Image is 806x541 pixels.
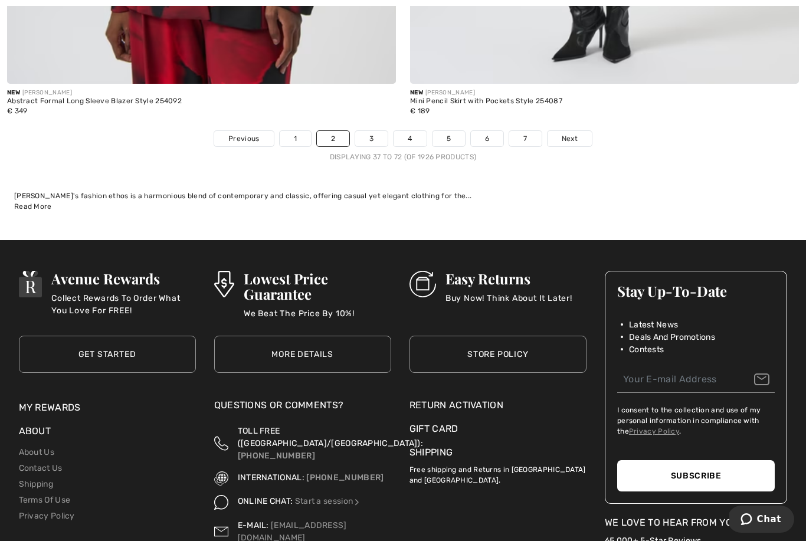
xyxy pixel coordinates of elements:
a: Gift Card [409,422,587,436]
div: About [19,424,196,444]
a: 6 [471,131,503,146]
a: More Details [214,336,391,373]
a: Shipping [19,479,53,489]
h3: Avenue Rewards [51,271,195,286]
a: 4 [394,131,426,146]
a: About Us [19,447,54,457]
div: We Love To Hear From You! [605,516,788,530]
a: Shipping [409,447,453,458]
a: [PHONE_NUMBER] [306,473,384,483]
span: Contests [629,343,664,356]
a: 1 [280,131,311,146]
span: New [410,89,423,96]
span: TOLL FREE ([GEOGRAPHIC_DATA]/[GEOGRAPHIC_DATA]): [238,426,423,448]
img: Online Chat [214,495,228,509]
span: E-MAIL: [238,520,269,530]
a: Terms Of Use [19,495,71,505]
a: Privacy Policy [19,511,75,521]
p: Buy Now! Think About It Later! [445,292,572,316]
a: [PHONE_NUMBER] [238,451,315,461]
span: € 349 [7,107,28,115]
img: Lowest Price Guarantee [214,271,234,297]
img: Toll Free (Canada/US) [214,425,228,462]
h3: Lowest Price Guarantee [244,271,391,301]
span: New [7,89,20,96]
div: Questions or Comments? [214,398,391,418]
div: Mini Pencil Skirt with Pockets Style 254087 [410,97,562,106]
a: Store Policy [409,336,587,373]
p: Free shipping and Returns in [GEOGRAPHIC_DATA] and [GEOGRAPHIC_DATA]. [409,460,587,486]
iframe: Opens a widget where you can chat to one of our agents [729,506,794,535]
div: [PERSON_NAME]'s fashion ethos is a harmonious blend of contemporary and classic, offering casual ... [14,191,792,201]
a: Previous [214,131,273,146]
a: 7 [509,131,541,146]
span: Previous [228,133,259,144]
span: Read More [14,202,52,211]
a: My Rewards [19,402,81,413]
div: [PERSON_NAME] [410,88,562,97]
span: Latest News [629,319,678,331]
a: Return Activation [409,398,587,412]
p: We Beat The Price By 10%! [244,307,391,331]
div: [PERSON_NAME] [7,88,182,97]
button: Subscribe [617,460,775,491]
p: Collect Rewards To Order What You Love For FREE! [51,292,195,316]
a: Privacy Policy [629,427,679,435]
h3: Stay Up-To-Date [617,283,775,299]
span: Deals And Promotions [629,331,715,343]
img: Online Chat [353,498,361,506]
a: 5 [433,131,465,146]
a: 2 [317,131,349,146]
a: Start a session [295,496,362,506]
label: I consent to the collection and use of my personal information in compliance with the . [617,405,775,437]
h3: Easy Returns [445,271,572,286]
input: Your E-mail Address [617,366,775,393]
a: Contact Us [19,463,63,473]
span: ONLINE CHAT: [238,496,293,506]
div: Abstract Formal Long Sleeve Blazer Style 254092 [7,97,182,106]
img: International [214,471,228,486]
span: Next [562,133,578,144]
a: Next [548,131,592,146]
span: INTERNATIONAL: [238,473,304,483]
img: Avenue Rewards [19,271,42,297]
span: € 189 [410,107,430,115]
a: Get Started [19,336,196,373]
a: 3 [355,131,388,146]
img: Easy Returns [409,271,436,297]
